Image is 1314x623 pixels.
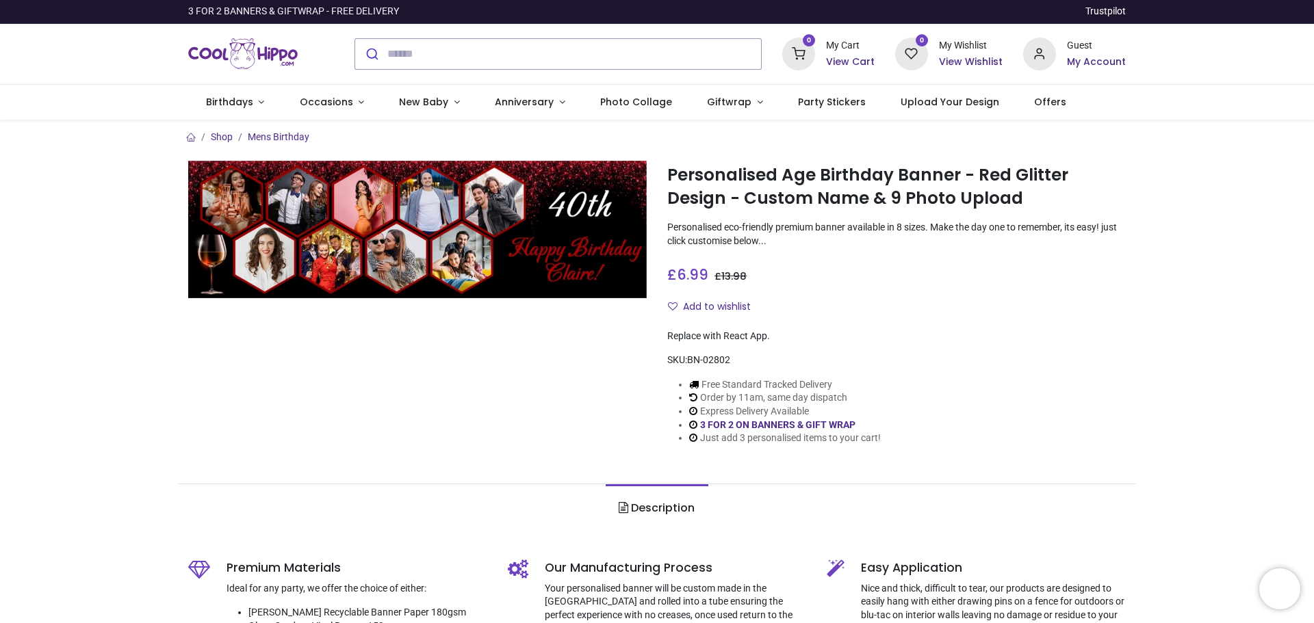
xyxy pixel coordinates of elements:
span: Giftwrap [707,95,751,109]
div: Guest [1067,39,1126,53]
a: 3 FOR 2 ON BANNERS & GIFT WRAP [700,419,855,430]
a: View Cart [826,55,875,69]
h5: Easy Application [861,559,1126,576]
h5: Premium Materials [227,559,487,576]
span: Photo Collage [600,95,672,109]
span: New Baby [399,95,448,109]
a: Occasions [282,85,382,120]
li: Express Delivery Available [689,405,881,419]
h5: Our Manufacturing Process [545,559,807,576]
span: £ [667,265,708,284]
img: Personalised Age Birthday Banner - Red Glitter Design - Custom Name & 9 Photo Upload [188,161,647,298]
li: [PERSON_NAME] Recyclable Banner Paper 180gsm [248,606,487,620]
a: Mens Birthday [248,131,309,142]
button: Add to wishlistAdd to wishlist [667,295,762,319]
a: Trustpilot [1085,5,1126,18]
a: Logo of Cool Hippo [188,35,298,73]
a: Giftwrap [689,85,780,120]
div: My Wishlist [939,39,1003,53]
a: 0 [895,47,928,58]
div: SKU: [667,354,1126,367]
span: Birthdays [206,95,253,109]
div: 3 FOR 2 BANNERS & GIFTWRAP - FREE DELIVERY [188,5,399,18]
a: Birthdays [188,85,282,120]
a: New Baby [382,85,478,120]
button: Submit [355,39,387,69]
span: Upload Your Design [901,95,999,109]
span: Party Stickers [798,95,866,109]
i: Add to wishlist [668,302,678,311]
a: Description [606,484,708,532]
span: BN-02802 [687,354,730,365]
span: 13.98 [721,269,747,283]
p: Personalised eco-friendly premium banner available in 8 sizes. Make the day one to remember, its ... [667,221,1126,248]
span: Anniversary [495,95,554,109]
li: Free Standard Tracked Delivery [689,378,881,392]
div: Replace with React App. [667,330,1126,343]
span: Offers [1034,95,1066,109]
span: Occasions [300,95,353,109]
iframe: Brevo live chat [1259,568,1300,609]
img: Cool Hippo [188,35,298,73]
li: Order by 11am, same day dispatch [689,391,881,405]
sup: 0 [803,34,816,47]
span: 6.99 [677,265,708,284]
a: Shop [211,131,233,142]
a: View Wishlist [939,55,1003,69]
sup: 0 [916,34,929,47]
a: 0 [782,47,815,58]
div: My Cart [826,39,875,53]
li: Just add 3 personalised items to your cart! [689,432,881,445]
a: My Account [1067,55,1126,69]
span: £ [714,269,747,283]
p: Ideal for any party, we offer the choice of either: [227,582,487,596]
h1: Personalised Age Birthday Banner - Red Glitter Design - Custom Name & 9 Photo Upload [667,163,1126,211]
a: Anniversary [477,85,582,120]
